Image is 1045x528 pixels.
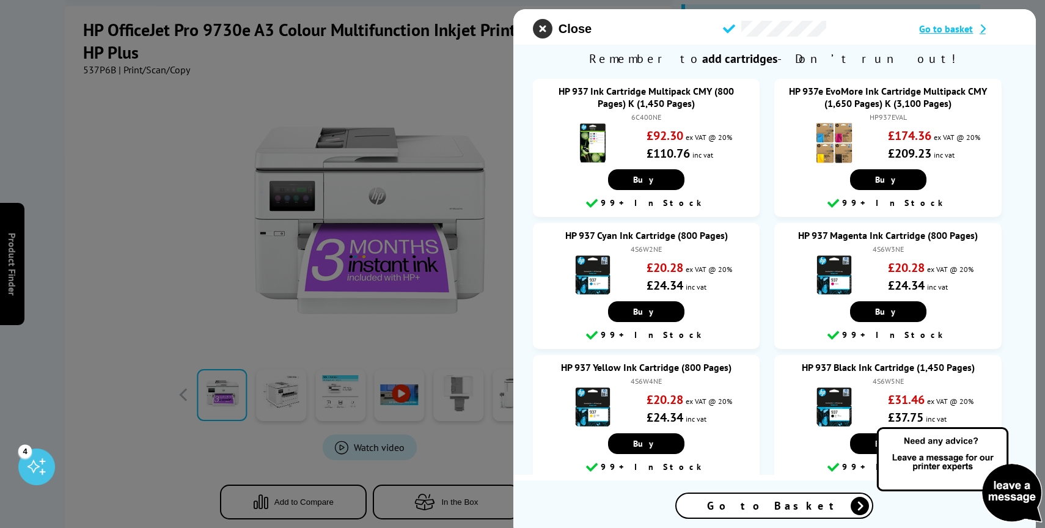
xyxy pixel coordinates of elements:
[888,128,931,144] strong: £174.36
[874,425,1045,526] img: Open Live Chat window
[780,460,996,475] div: 99+ In Stock
[926,414,947,424] span: inc vat
[787,244,989,254] div: 4S6W3NE
[633,438,659,449] span: Buy
[888,260,925,276] strong: £20.28
[571,122,614,164] img: HP 937 Ink Cartridge Multipack CMY (800 Pages) K (1,450 Pages)
[692,150,713,159] span: inc vat
[18,444,32,458] div: 4
[647,277,683,293] strong: £24.34
[789,85,987,109] a: HP 937e EvoMore Ink Cartridge Multipack CMY (1,650 Pages) K (3,100 Pages)
[888,145,931,161] strong: £209.23
[559,85,734,109] a: HP 937 Ink Cartridge Multipack CMY (800 Pages) K (1,450 Pages)
[927,265,974,274] span: ex VAT @ 20%
[647,409,683,425] strong: £24.34
[780,328,996,343] div: 99+ In Stock
[513,45,1036,73] span: Remember to - Don’t run out!
[787,112,989,122] div: HP937EVAL
[813,386,856,428] img: HP 937 Black Ink Cartridge (1,450 Pages)
[686,133,732,142] span: ex VAT @ 20%
[686,265,732,274] span: ex VAT @ 20%
[802,361,975,373] a: HP 937 Black Ink Cartridge (1,450 Pages)
[875,306,901,317] span: Buy
[533,19,592,38] button: close modal
[686,282,706,291] span: inc vat
[565,229,728,241] a: HP 937 Cyan Ink Cartridge (800 Pages)
[708,499,842,513] span: Go to Basket
[647,145,690,161] strong: £110.76
[539,196,754,211] div: 99+ In Stock
[686,397,732,406] span: ex VAT @ 20%
[539,328,754,343] div: 99+ In Stock
[920,23,1016,35] a: Go to basket
[875,174,901,185] span: Buy
[934,150,955,159] span: inc vat
[888,409,923,425] strong: £37.75
[934,133,980,142] span: ex VAT @ 20%
[545,376,748,386] div: 4S6W4NE
[888,277,925,293] strong: £24.34
[633,174,659,185] span: Buy
[787,376,989,386] div: 4S6W5NE
[703,51,778,67] b: add cartridges
[647,260,683,276] strong: £20.28
[798,229,978,241] a: HP 937 Magenta Ink Cartridge (800 Pages)
[633,306,659,317] span: Buy
[571,386,614,428] img: HP 937 Yellow Ink Cartridge (800 Pages)
[647,392,683,408] strong: £20.28
[545,244,748,254] div: 4S6W2NE
[571,254,614,296] img: HP 937 Cyan Ink Cartridge (800 Pages)
[559,22,592,36] span: Close
[539,460,754,475] div: 99+ In Stock
[647,128,683,144] strong: £92.30
[545,112,748,122] div: 6C400NE
[927,282,948,291] span: inc vat
[676,493,874,519] a: Go to Basket
[927,397,974,406] span: ex VAT @ 20%
[888,392,925,408] strong: £31.46
[920,23,974,35] span: Go to basket
[813,254,856,296] img: HP 937 Magenta Ink Cartridge (800 Pages)
[780,196,996,211] div: 99+ In Stock
[686,414,706,424] span: inc vat
[561,361,732,373] a: HP 937 Yellow Ink Cartridge (800 Pages)
[813,122,856,164] img: HP 937e EvoMore Ink Cartridge Multipack CMY (1,650 Pages) K (3,100 Pages)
